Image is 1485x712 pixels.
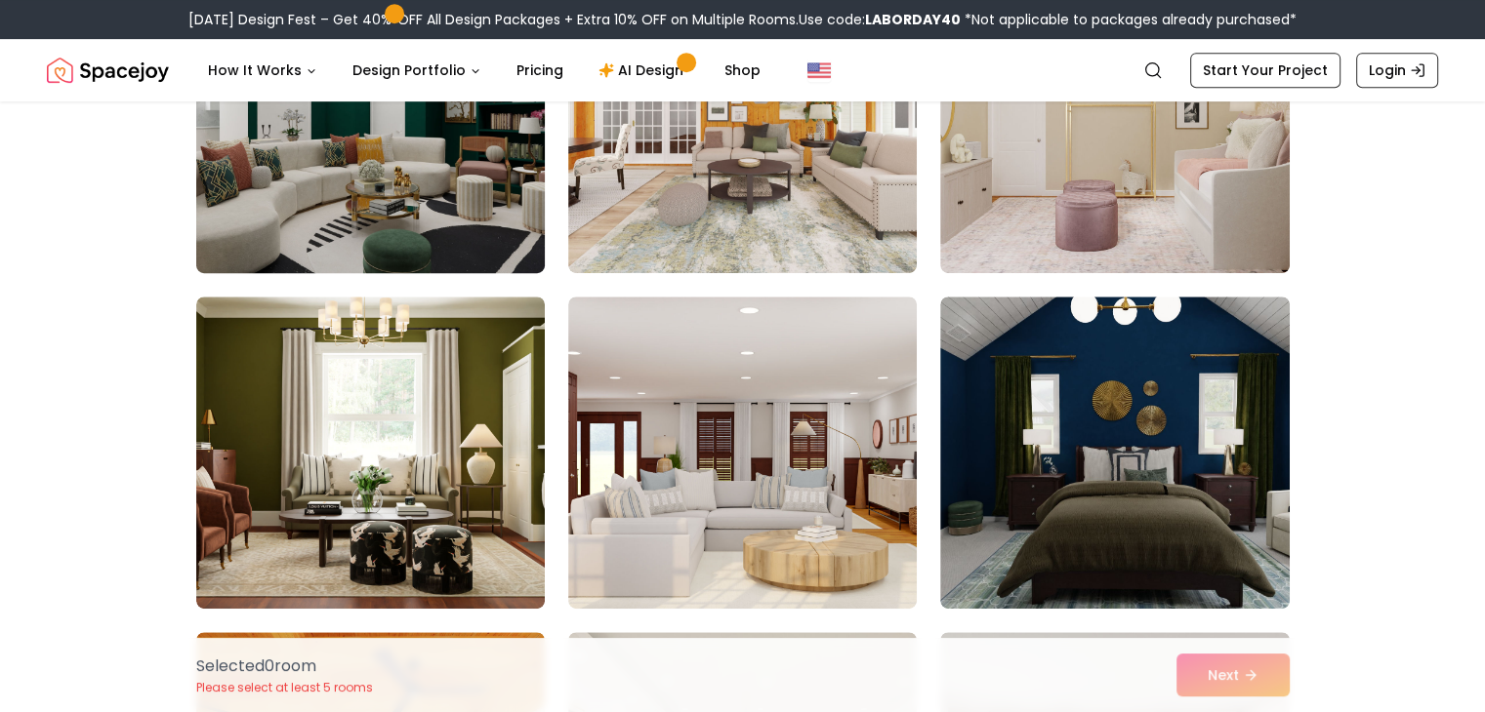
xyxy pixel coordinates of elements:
img: Room room-12 [940,297,1289,609]
img: Room room-11 [568,297,917,609]
nav: Main [192,51,776,90]
b: LABORDAY40 [865,10,961,29]
p: Please select at least 5 rooms [196,680,373,695]
p: Selected 0 room [196,654,373,678]
img: United States [807,59,831,82]
a: Pricing [501,51,579,90]
a: Spacejoy [47,51,169,90]
div: [DATE] Design Fest – Get 40% OFF All Design Packages + Extra 10% OFF on Multiple Rooms. [188,10,1297,29]
span: Use code: [799,10,961,29]
button: How It Works [192,51,333,90]
a: Start Your Project [1190,53,1341,88]
a: Login [1356,53,1438,88]
img: Room room-10 [196,297,545,609]
button: Design Portfolio [337,51,497,90]
nav: Global [47,39,1438,101]
span: *Not applicable to packages already purchased* [961,10,1297,29]
a: AI Design [583,51,705,90]
a: Shop [709,51,776,90]
img: Spacejoy Logo [47,51,169,90]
